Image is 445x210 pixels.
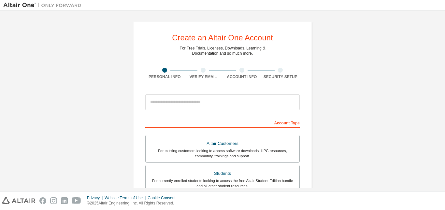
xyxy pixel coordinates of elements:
img: youtube.svg [72,197,81,204]
div: Account Info [223,74,261,79]
img: linkedin.svg [61,197,68,204]
img: instagram.svg [50,197,57,204]
div: Students [150,169,295,178]
div: Account Type [145,117,300,128]
div: For existing customers looking to access software downloads, HPC resources, community, trainings ... [150,148,295,159]
div: Create an Altair One Account [172,34,273,42]
div: Website Terms of Use [105,195,148,201]
p: © 2025 Altair Engineering, Inc. All Rights Reserved. [87,201,179,206]
div: Cookie Consent [148,195,179,201]
img: facebook.svg [39,197,46,204]
img: altair_logo.svg [2,197,36,204]
div: Altair Customers [150,139,295,148]
div: Security Setup [261,74,300,79]
div: For currently enrolled students looking to access the free Altair Student Edition bundle and all ... [150,178,295,189]
div: Personal Info [145,74,184,79]
div: For Free Trials, Licenses, Downloads, Learning & Documentation and so much more. [180,46,266,56]
div: Verify Email [184,74,223,79]
img: Altair One [3,2,85,8]
div: Privacy [87,195,105,201]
